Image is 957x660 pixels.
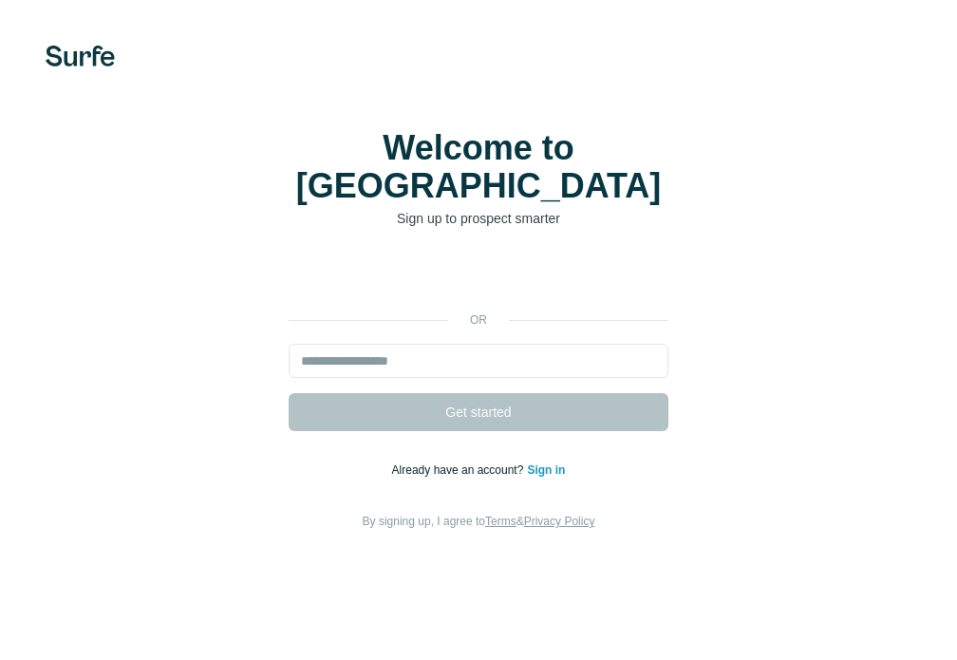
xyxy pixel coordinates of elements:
[448,311,509,329] p: or
[279,256,678,298] iframe: Sign in with Google Button
[524,515,595,528] a: Privacy Policy
[527,463,565,477] a: Sign in
[289,209,668,228] p: Sign up to prospect smarter
[363,515,595,528] span: By signing up, I agree to &
[289,129,668,205] h1: Welcome to [GEOGRAPHIC_DATA]
[485,515,516,528] a: Terms
[392,463,528,477] span: Already have an account?
[46,46,115,66] img: Surfe's logo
